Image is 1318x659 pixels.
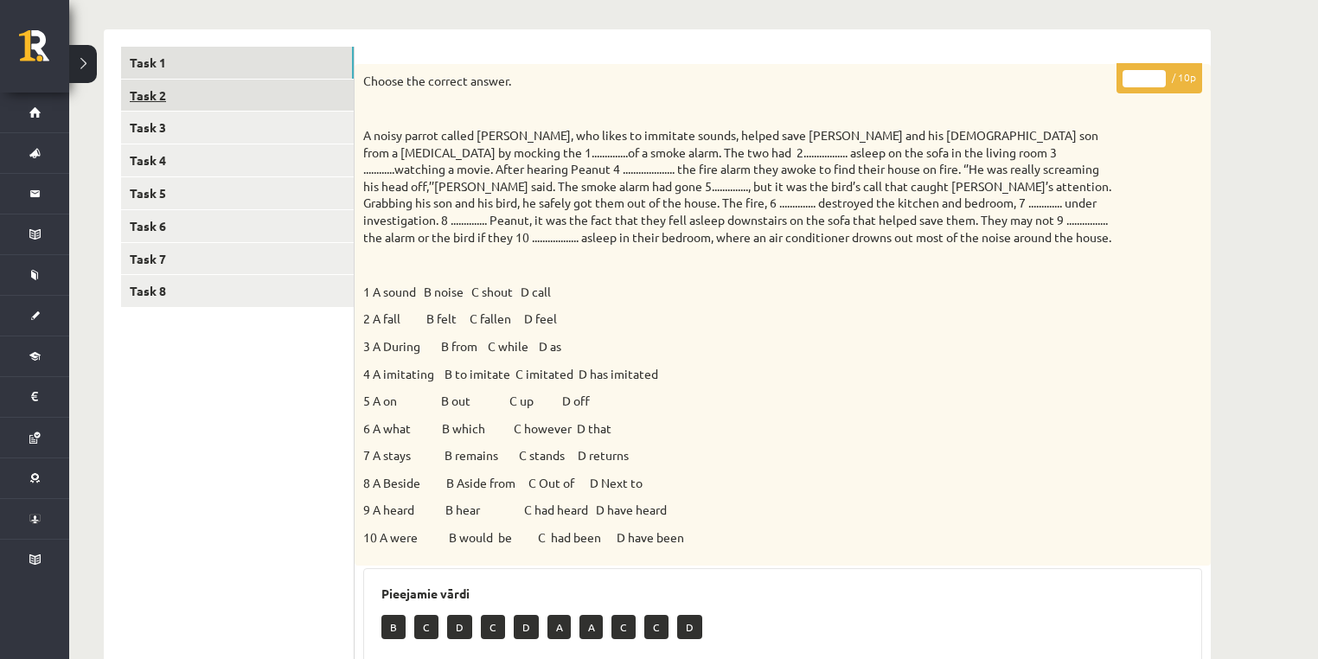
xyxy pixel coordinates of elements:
[644,615,669,639] p: C
[363,529,1116,547] p: 10 A were B would be C had been D have been
[414,615,438,639] p: C
[121,177,354,209] a: Task 5
[121,112,354,144] a: Task 3
[363,310,1116,328] p: 2 A fall B felt C fallen D feel
[363,338,1116,355] p: 3 A During B from C while D as
[363,366,1116,383] p: 4 A imitating B to imitate C imitated D has imitated
[363,127,1116,246] p: A noisy parrot called [PERSON_NAME], who likes to immitate sounds, helped save [PERSON_NAME] and ...
[363,284,1116,301] p: 1 A sound B noise C shout D call
[121,243,354,275] a: Task 7
[121,144,354,176] a: Task 4
[481,615,505,639] p: C
[363,393,1116,410] p: 5 A on B out C up D off
[363,447,1116,464] p: 7 A stays B remains C stands D returns
[363,475,1116,492] p: 8 A Beside B Aside from C Out of D Next to
[121,210,354,242] a: Task 6
[381,615,406,639] p: B
[363,420,1116,438] p: 6 A what B which C however D that
[677,615,702,639] p: D
[547,615,571,639] p: A
[363,502,1116,519] p: 9 A heard B hear C had heard D have heard
[611,615,636,639] p: C
[19,30,69,74] a: Rīgas 1. Tālmācības vidusskola
[381,586,1184,601] h3: Pieejamie vārdi
[514,615,539,639] p: D
[121,80,354,112] a: Task 2
[1116,63,1202,93] p: / 10p
[579,615,603,639] p: A
[121,275,354,307] a: Task 8
[363,73,1116,90] p: Choose the correct answer.
[447,615,472,639] p: D
[121,47,354,79] a: Task 1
